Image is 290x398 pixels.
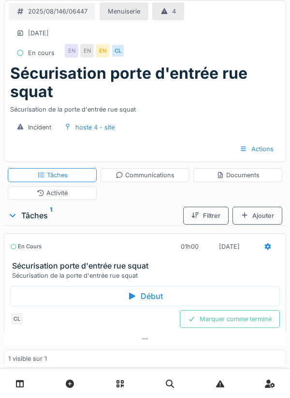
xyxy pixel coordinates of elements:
h3: Sécurisation porte d'entrée rue squat [12,261,282,270]
div: [DATE] [28,28,49,38]
div: EN [65,44,78,57]
div: 4 [172,7,176,16]
div: [DATE] [219,242,240,251]
div: Début [10,286,280,306]
div: CL [111,44,125,57]
div: En cours [28,48,55,57]
div: Filtrer [183,207,229,225]
div: EN [80,44,94,57]
div: Communications [116,171,174,180]
div: Documents [217,171,260,180]
sup: 1 [50,210,52,221]
div: Tâches [8,210,179,221]
div: Activité [37,188,68,198]
div: En cours [10,242,42,251]
div: Sécurisation de la porte d'entrée rue squat [10,101,280,114]
div: CL [10,312,24,326]
div: Incident [28,123,51,132]
h1: Sécurisation porte d'entrée rue squat [10,64,280,101]
div: Tâches [37,171,68,180]
div: 1 visible sur 1 [8,354,47,363]
div: EN [96,44,109,57]
div: hoste 4 - site [75,123,115,132]
div: 2025/08/146/06447 [28,7,87,16]
div: Ajouter [232,207,282,225]
div: Menuiserie [108,7,140,16]
div: Sécurisation de la porte d'entrée rue squat [12,271,282,280]
div: 01h00 [181,242,199,251]
div: Actions [232,140,282,158]
div: Marquer comme terminé [180,310,280,328]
